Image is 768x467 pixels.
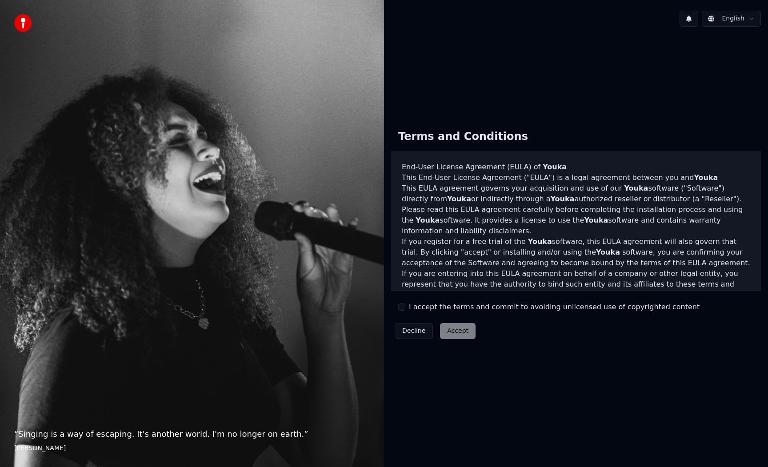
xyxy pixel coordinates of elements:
h3: End-User License Agreement (EULA) of [402,162,750,172]
img: youka [14,14,32,32]
span: Youka [694,173,718,182]
p: If you are entering into this EULA agreement on behalf of a company or other legal entity, you re... [402,268,750,322]
span: Youka [624,184,648,192]
p: “ Singing is a way of escaping. It's another world. I'm no longer on earth. ” [14,428,370,440]
span: Youka [550,195,574,203]
footer: [PERSON_NAME] [14,444,370,453]
span: Youka [416,216,440,224]
label: I accept the terms and commit to avoiding unlicensed use of copyrighted content [409,302,700,312]
p: This EULA agreement governs your acquisition and use of our software ("Software") directly from o... [402,183,750,204]
p: Please read this EULA agreement carefully before completing the installation process and using th... [402,204,750,236]
button: Decline [395,323,433,339]
span: Youka [528,237,552,246]
p: If you register for a free trial of the software, this EULA agreement will also govern that trial... [402,236,750,268]
div: Terms and Conditions [391,123,535,151]
p: This End-User License Agreement ("EULA") is a legal agreement between you and [402,172,750,183]
span: Youka [584,216,608,224]
span: Youka [596,248,620,256]
span: Youka [543,163,567,171]
span: Youka [447,195,471,203]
